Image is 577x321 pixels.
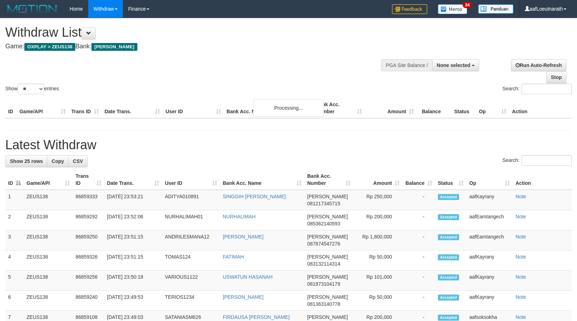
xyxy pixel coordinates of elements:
[466,170,513,190] th: Op: activate to sort column ascending
[24,230,73,250] td: ZEUS138
[307,201,340,206] span: Copy 081217345715 to clipboard
[5,84,59,94] label: Show entries
[438,194,459,200] span: Accepted
[5,291,24,311] td: 6
[5,250,24,271] td: 4
[73,210,104,230] td: 86859292
[438,214,459,220] span: Accepted
[466,230,513,250] td: aafEamtangech
[24,250,73,271] td: ZEUS138
[307,301,340,307] span: Copy 081363140778 to clipboard
[73,190,104,210] td: 86859333
[438,274,459,280] span: Accepted
[17,98,69,118] th: Game/API
[104,271,162,291] td: [DATE] 23:50:18
[162,170,220,190] th: User ID: activate to sort column ascending
[223,274,273,280] a: USWATUN HASANAH
[509,98,572,118] th: Action
[104,230,162,250] td: [DATE] 23:51:15
[162,271,220,291] td: VARIOUS1122
[511,59,566,71] a: Run Auto-Refresh
[502,155,572,166] label: Search:
[435,170,466,190] th: Status: activate to sort column ascending
[73,158,83,164] span: CSV
[476,98,509,118] th: Op
[438,234,459,240] span: Accepted
[73,170,104,190] th: Trans ID: activate to sort column ascending
[513,170,572,190] th: Action
[403,230,435,250] td: -
[392,4,427,14] img: Feedback.jpg
[466,210,513,230] td: aafEamtangech
[223,314,290,320] a: FIRDAUSA [PERSON_NAME]
[5,190,24,210] td: 1
[5,138,572,152] h1: Latest Withdraw
[353,271,403,291] td: Rp 101,000
[104,250,162,271] td: [DATE] 23:51:15
[73,230,104,250] td: 86859250
[353,230,403,250] td: Rp 1,800,000
[5,25,377,40] h1: Withdraw List
[466,291,513,311] td: aafKayrany
[24,291,73,311] td: ZEUS138
[223,254,244,260] a: FATIMAH
[463,2,472,8] span: 34
[516,194,526,199] a: Note
[223,294,263,300] a: [PERSON_NAME]
[381,59,432,71] div: PGA Site Balance /
[73,250,104,271] td: 86859326
[104,210,162,230] td: [DATE] 23:52:06
[223,234,263,240] a: [PERSON_NAME]
[307,314,348,320] span: [PERSON_NAME]
[432,59,479,71] button: None selected
[307,241,340,247] span: Copy 087874547276 to clipboard
[307,214,348,219] span: [PERSON_NAME]
[438,295,459,301] span: Accepted
[162,291,220,311] td: TERIOS1234
[223,214,256,219] a: NURHALIMAH
[224,98,313,118] th: Bank Acc. Name
[438,254,459,260] span: Accepted
[73,291,104,311] td: 86859240
[353,190,403,210] td: Rp 250,000
[73,271,104,291] td: 86859256
[5,43,377,50] h4: Game: Bank:
[365,98,417,118] th: Amount
[353,291,403,311] td: Rp 50,000
[313,98,365,118] th: Bank Acc. Number
[47,155,69,167] a: Copy
[104,170,162,190] th: Date Trans.: activate to sort column ascending
[438,4,468,14] img: Button%20Memo.svg
[253,99,324,117] div: Processing...
[516,234,526,240] a: Note
[5,210,24,230] td: 2
[18,84,44,94] select: Showentries
[162,230,220,250] td: ANDRILESMANA12
[516,214,526,219] a: Note
[163,98,224,118] th: User ID
[5,230,24,250] td: 3
[546,71,566,83] a: Stop
[403,210,435,230] td: -
[24,170,73,190] th: Game/API: activate to sort column ascending
[10,158,43,164] span: Show 25 rows
[220,170,304,190] th: Bank Acc. Name: activate to sort column ascending
[403,291,435,311] td: -
[478,4,513,14] img: panduan.png
[104,190,162,210] td: [DATE] 23:53:21
[437,62,470,68] span: None selected
[403,250,435,271] td: -
[24,43,75,51] span: OXPLAY > ZEUS138
[516,294,526,300] a: Note
[68,155,88,167] a: CSV
[466,271,513,291] td: aafKayrany
[522,155,572,166] input: Search:
[307,261,340,267] span: Copy 083132114314 to clipboard
[162,250,220,271] td: TOMAS124
[104,291,162,311] td: [DATE] 23:49:53
[52,158,64,164] span: Copy
[91,43,137,51] span: [PERSON_NAME]
[417,98,451,118] th: Balance
[403,190,435,210] td: -
[24,210,73,230] td: ZEUS138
